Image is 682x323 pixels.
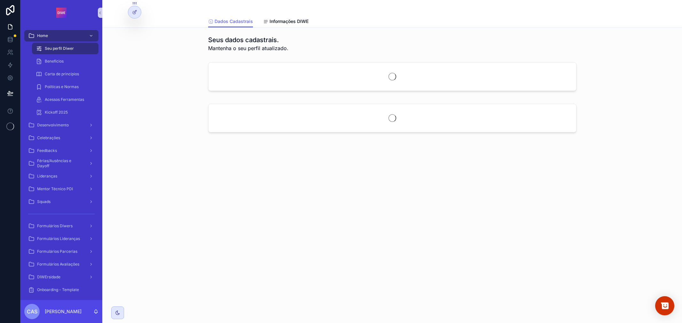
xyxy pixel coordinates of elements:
[37,236,80,241] span: Formulários Lideranças
[20,26,102,300] div: scrollable content
[37,249,77,254] span: Formulários Parcerias
[24,145,98,156] a: Feedbacks
[37,123,69,128] span: Desenvolvimento
[270,18,309,25] span: Informações DIWE
[24,246,98,257] a: Formulários Parcerias
[45,71,79,77] span: Carta de princípios
[24,259,98,270] a: Formulários Avaliações
[24,119,98,131] a: Desenvolvimento
[56,8,67,18] img: App logo
[37,135,60,140] span: Celebrações
[37,158,84,169] span: Férias/Ausências e Dayoff
[24,220,98,232] a: Formulários Diwers
[45,84,79,89] span: Políticas e Normas
[27,308,37,315] span: CAS
[37,33,48,38] span: Home
[32,107,98,118] a: Kickoff 2025
[37,262,79,267] span: Formulários Avaliações
[24,233,98,244] a: Formulários Lideranças
[45,110,68,115] span: Kickoff 2025
[37,287,79,292] span: Onboarding - Template
[655,296,674,315] button: Mostrar pesquisa
[32,43,98,54] a: Seu perfil Diwer
[24,30,98,41] a: Home
[215,18,253,25] span: Dados Cadastrais
[37,174,57,179] span: Lideranças
[32,94,98,105] a: Acessos Ferramentas
[24,183,98,195] a: Mentor Técnico PDI
[208,44,288,52] span: Mantenha o seu perfil atualizado.
[24,170,98,182] a: Lideranças
[32,56,98,67] a: Benefícios
[208,35,288,44] h1: Seus dados cadastrais.
[263,16,309,28] a: Informações DIWE
[24,196,98,207] a: Squads
[37,186,73,192] span: Mentor Técnico PDI
[24,284,98,296] a: Onboarding - Template
[45,59,64,64] span: Benefícios
[37,148,57,153] span: Feedbacks
[24,158,98,169] a: Férias/Ausências e Dayoff
[32,81,98,93] a: Políticas e Normas
[37,274,60,280] span: DIWErsidade
[37,199,51,204] span: Squads
[45,46,74,51] span: Seu perfil Diwer
[208,16,253,28] a: Dados Cadastrais
[37,223,73,229] span: Formulários Diwers
[32,68,98,80] a: Carta de princípios
[45,97,84,102] span: Acessos Ferramentas
[24,132,98,144] a: Celebrações
[24,271,98,283] a: DIWErsidade
[45,308,82,315] p: [PERSON_NAME]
